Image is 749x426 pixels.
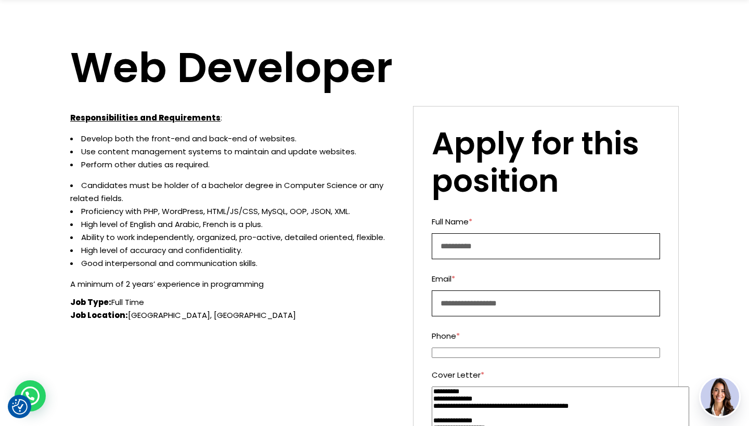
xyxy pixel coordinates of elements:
li: Use content management systems to maintain and update websites. [70,145,397,158]
span: Full Time [111,297,144,308]
label: Phone [432,329,661,342]
img: agent [701,378,739,416]
strong: Job Location: [70,310,128,321]
li: High level of accuracy and confidentiality. [70,244,397,257]
li: Candidates must be holder of a bachelor degree in Computer Science or any related fields. [70,179,397,205]
span: [GEOGRAPHIC_DATA] [128,310,214,321]
li: Ability to work independently, organized, pro-active, detailed oriented, flexible. [70,231,397,244]
li: Develop both the front-end and back-end of websites. [70,132,397,145]
li: Good interpersonal and communication skills. [70,257,397,270]
label: Email [432,272,661,285]
strong: Job Type: [70,297,111,308]
u: Responsibilities and Requirements [70,112,221,123]
li: Proficiency with PHP, WordPress, HTML/JS/CSS, MySQL, OOP, JSON, XML. [70,205,397,218]
h1: Web Developer [70,43,679,93]
button: Consent Preferences [12,399,28,415]
label: Full Name [432,215,661,228]
img: Revisit consent button [12,399,28,415]
p: A minimum of 2 years’ experience in programming [70,277,397,290]
li: High level of English and Arabic, French is a plus. [70,218,397,231]
li: Perform other duties as required. [70,158,397,171]
p: : [70,111,397,124]
h2: Apply for this position [432,125,661,199]
label: Cover Letter [432,368,661,381]
span: [GEOGRAPHIC_DATA] [214,310,296,321]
